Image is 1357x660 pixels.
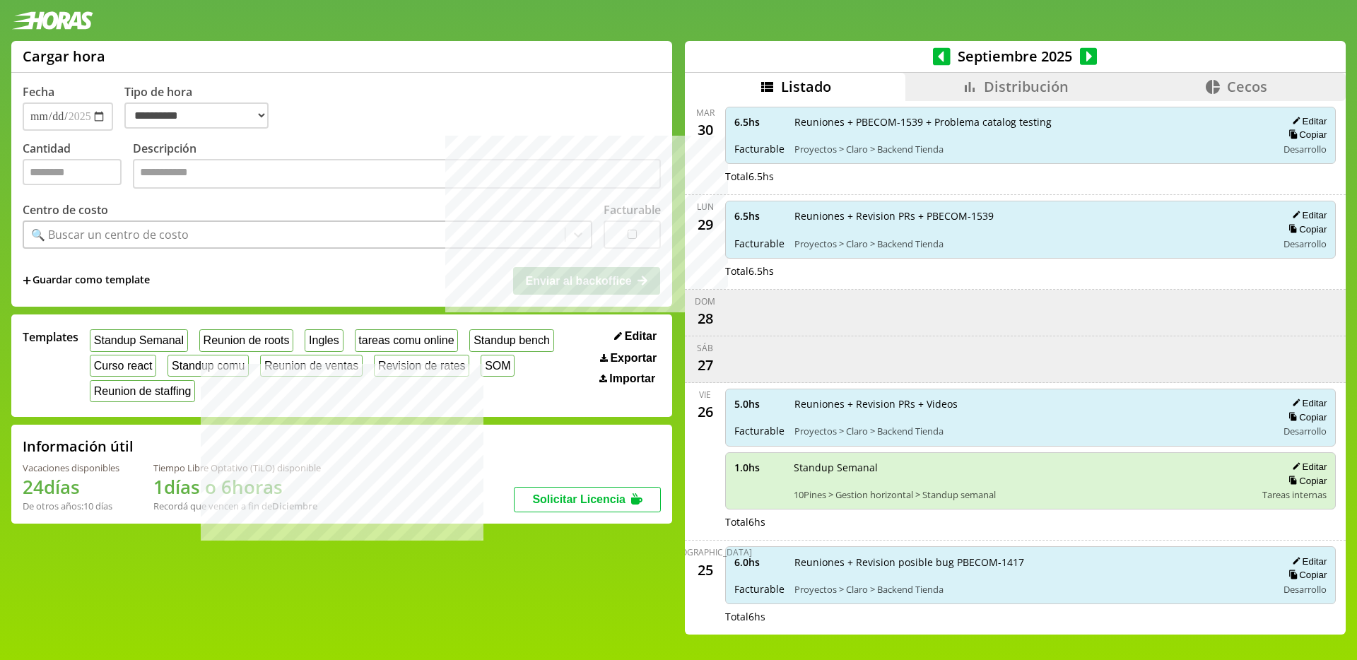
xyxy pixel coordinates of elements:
[794,488,1253,501] span: 10Pines > Gestion horizontal > Standup semanal
[31,227,189,242] div: 🔍 Buscar un centro de costo
[1284,223,1327,235] button: Copiar
[23,329,78,345] span: Templates
[596,351,661,365] button: Exportar
[734,397,785,411] span: 5.0 hs
[694,119,717,141] div: 30
[1288,461,1327,473] button: Editar
[23,273,31,288] span: +
[133,141,661,192] label: Descripción
[951,47,1080,66] span: Septiembre 2025
[734,142,785,155] span: Facturable
[794,555,1268,569] span: Reuniones + Revision posible bug PBECOM-1417
[90,355,156,377] button: Curso react
[23,141,133,192] label: Cantidad
[794,397,1268,411] span: Reuniones + Revision PRs + Videos
[794,237,1268,250] span: Proyectos > Claro > Backend Tienda
[124,102,269,129] select: Tipo de hora
[1283,143,1327,155] span: Desarrollo
[610,329,661,343] button: Editar
[734,237,785,250] span: Facturable
[153,474,321,500] h1: 1 días o 6 horas
[23,159,122,185] input: Cantidad
[1288,555,1327,567] button: Editar
[725,170,1337,183] div: Total 6.5 hs
[781,77,831,96] span: Listado
[1262,488,1327,501] span: Tareas internas
[604,202,661,218] label: Facturable
[1283,237,1327,250] span: Desarrollo
[374,355,469,377] button: Revision de rates
[694,354,717,377] div: 27
[153,500,321,512] div: Recordá que vencen a fin de
[23,437,134,456] h2: Información útil
[23,47,105,66] h1: Cargar hora
[481,355,515,377] button: SOM
[90,380,195,402] button: Reunion de staffing
[90,329,188,351] button: Standup Semanal
[984,77,1069,96] span: Distribución
[1284,129,1327,141] button: Copiar
[696,107,715,119] div: mar
[133,159,661,189] textarea: Descripción
[625,330,657,343] span: Editar
[1288,115,1327,127] button: Editar
[734,582,785,596] span: Facturable
[794,461,1253,474] span: Standup Semanal
[697,201,714,213] div: lun
[23,500,119,512] div: De otros años: 10 días
[794,115,1268,129] span: Reuniones + PBECOM-1539 + Problema catalog testing
[1227,77,1267,96] span: Cecos
[532,493,625,505] span: Solicitar Licencia
[124,84,280,131] label: Tipo de hora
[725,515,1337,529] div: Total 6 hs
[272,500,317,512] b: Diciembre
[610,352,657,365] span: Exportar
[1283,583,1327,596] span: Desarrollo
[23,474,119,500] h1: 24 días
[23,202,108,218] label: Centro de costo
[23,461,119,474] div: Vacaciones disponibles
[153,461,321,474] div: Tiempo Libre Optativo (TiLO) disponible
[695,295,715,307] div: dom
[1288,209,1327,221] button: Editar
[469,329,553,351] button: Standup bench
[199,329,293,351] button: Reunion de roots
[794,143,1268,155] span: Proyectos > Claro > Backend Tienda
[23,84,54,100] label: Fecha
[260,355,363,377] button: Reunion de ventas
[355,329,459,351] button: tareas comu online
[734,209,785,223] span: 6.5 hs
[23,273,150,288] span: +Guardar como template
[734,115,785,129] span: 6.5 hs
[659,546,752,558] div: [DEMOGRAPHIC_DATA]
[725,610,1337,623] div: Total 6 hs
[794,209,1268,223] span: Reuniones + Revision PRs + PBECOM-1539
[514,487,661,512] button: Solicitar Licencia
[609,372,655,385] span: Importar
[11,11,93,30] img: logotipo
[694,307,717,330] div: 28
[697,342,713,354] div: sáb
[794,583,1268,596] span: Proyectos > Claro > Backend Tienda
[734,555,785,569] span: 6.0 hs
[1284,475,1327,487] button: Copiar
[725,264,1337,278] div: Total 6.5 hs
[1288,397,1327,409] button: Editar
[699,389,711,401] div: vie
[685,101,1346,632] div: scrollable content
[1283,425,1327,437] span: Desarrollo
[794,425,1268,437] span: Proyectos > Claro > Backend Tienda
[1284,569,1327,581] button: Copiar
[694,213,717,235] div: 29
[694,401,717,423] div: 26
[734,424,785,437] span: Facturable
[1284,411,1327,423] button: Copiar
[168,355,249,377] button: Standup comu
[305,329,343,351] button: Ingles
[734,461,784,474] span: 1.0 hs
[694,558,717,581] div: 25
